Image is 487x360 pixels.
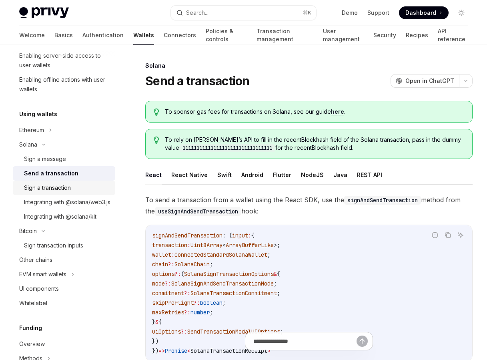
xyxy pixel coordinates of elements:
a: Enabling offline actions with user wallets [13,72,115,97]
a: here [331,108,344,115]
span: ?: [174,270,181,278]
div: EVM smart wallets [19,269,66,279]
div: Search... [186,8,208,18]
div: UI components [19,284,59,294]
a: Other chains [13,253,115,267]
a: Send a transaction [13,166,115,181]
span: skipPreflight [152,299,194,306]
div: Overview [19,339,45,349]
a: UI components [13,282,115,296]
div: Solana [19,140,37,149]
a: Dashboard [399,6,449,19]
a: Wallets [133,26,154,45]
span: To sponsor gas fees for transactions on Solana, see our guide . [165,108,464,116]
div: Integrating with @solana/kit [24,212,96,221]
span: chain [152,261,168,268]
span: : [248,232,251,239]
span: : [171,251,174,258]
span: } [152,318,155,326]
div: Whitelabel [19,298,47,308]
a: Welcome [19,26,45,45]
span: { [158,318,162,326]
span: : [187,241,190,249]
div: Send a transaction [24,169,78,178]
a: Overview [13,337,115,351]
span: ?: [184,290,190,297]
span: >; [274,241,280,249]
span: ( [181,270,184,278]
a: Transaction management [257,26,314,45]
a: Policies & controls [206,26,247,45]
div: Solana [145,62,473,70]
span: ConnectedStandardSolanaWallet [174,251,267,258]
code: useSignAndSendTransaction [155,207,241,216]
span: ⌘ K [303,10,311,16]
span: Dashboard [405,9,436,17]
span: ; [210,309,213,316]
span: transaction [152,241,187,249]
span: SolanaTransactionCommitment [190,290,277,297]
span: uiOptions [152,328,181,335]
a: Recipes [406,26,428,45]
a: Demo [342,9,358,17]
button: NodeJS [301,165,324,184]
button: React Native [171,165,208,184]
div: Ethereum [19,125,44,135]
span: ; [222,299,226,306]
a: Connectors [164,26,196,45]
span: { [277,270,280,278]
h1: Send a transaction [145,74,250,88]
span: ; [277,290,280,297]
code: signAndSendTransaction [344,196,421,205]
a: Sign a transaction [13,181,115,195]
span: SolanaSignTransactionOptions [184,270,274,278]
span: ; [210,261,213,268]
span: SolanaChain [174,261,210,268]
span: number [190,309,210,316]
button: Android [241,165,263,184]
span: SendTransactionModalUIOptions [187,328,280,335]
a: Sign a message [13,152,115,166]
button: Toggle dark mode [455,6,468,19]
div: Enabling server-side access to user wallets [19,51,110,70]
button: Report incorrect code [430,230,440,240]
span: SolanaSignAndSendTransactionMode [171,280,274,287]
button: Swift [217,165,232,184]
button: Ask AI [455,230,466,240]
svg: Tip [154,137,159,144]
span: : ( [222,232,232,239]
button: React [145,165,162,184]
code: 11111111111111111111111111111111 [179,144,275,152]
button: Open in ChatGPT [391,74,459,88]
a: Authentication [82,26,124,45]
span: options [152,270,174,278]
span: To rely on [PERSON_NAME]’s API to fill in the recentBlockhash field of the Solana transaction, pa... [165,136,464,152]
a: Basics [54,26,73,45]
span: ?: [194,299,200,306]
span: Uint8Array [190,241,222,249]
a: Whitelabel [13,296,115,310]
a: User management [323,26,363,45]
a: Enabling server-side access to user wallets [13,48,115,72]
button: Flutter [273,165,291,184]
span: ; [267,251,271,258]
h5: Using wallets [19,109,57,119]
img: light logo [19,7,69,18]
a: Security [373,26,396,45]
span: { [251,232,255,239]
svg: Tip [154,109,159,116]
span: ?: [181,328,187,335]
a: API reference [438,26,468,45]
a: Integrating with @solana/kit [13,209,115,224]
div: Sign a transaction [24,183,71,193]
span: ; [280,328,283,335]
div: Other chains [19,255,52,265]
span: input [232,232,248,239]
div: Enabling offline actions with user wallets [19,75,110,94]
span: ?: [184,309,190,316]
a: Sign transaction inputs [13,238,115,253]
span: signAndSendTransaction [152,232,222,239]
span: < [222,241,226,249]
button: Copy the contents from the code block [443,230,453,240]
div: Sign transaction inputs [24,241,83,250]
